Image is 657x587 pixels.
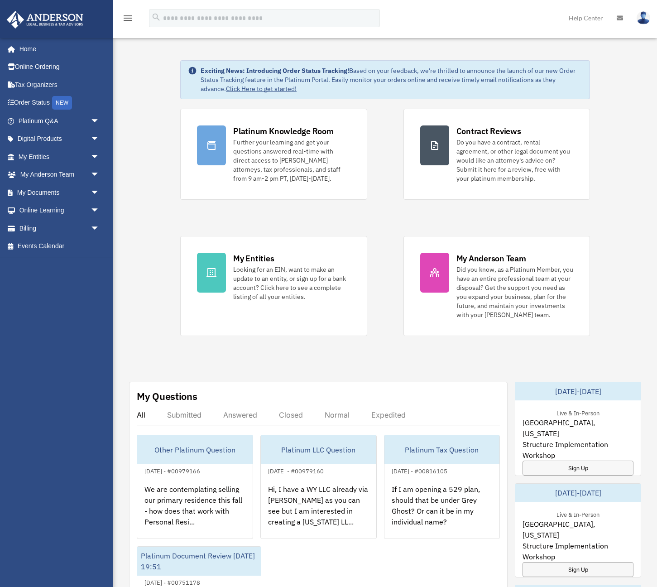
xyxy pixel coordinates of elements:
[6,148,113,166] a: My Entitiesarrow_drop_down
[384,435,500,464] div: Platinum Tax Question
[523,461,633,476] a: Sign Up
[151,12,161,22] i: search
[91,130,109,149] span: arrow_drop_down
[223,410,257,419] div: Answered
[371,410,406,419] div: Expedited
[515,382,641,400] div: [DATE]-[DATE]
[260,435,377,539] a: Platinum LLC Question[DATE] - #00979160Hi, I have a WY LLC already via [PERSON_NAME] as you can s...
[523,540,633,562] span: Structure Implementation Workshop
[137,435,253,539] a: Other Platinum Question[DATE] - #00979166We are contemplating selling our primary residence this ...
[549,408,607,417] div: Live & In-Person
[515,484,641,502] div: [DATE]-[DATE]
[6,76,113,94] a: Tax Organizers
[549,509,607,519] div: Live & In-Person
[6,166,113,184] a: My Anderson Teamarrow_drop_down
[523,519,633,540] span: [GEOGRAPHIC_DATA], [US_STATE]
[456,138,573,183] div: Do you have a contract, rental agreement, or other legal document you would like an attorney's ad...
[6,94,113,112] a: Order StatusNEW
[137,577,207,587] div: [DATE] - #00751178
[261,476,376,547] div: Hi, I have a WY LLC already via [PERSON_NAME] as you can see but I am interested in creating a [U...
[456,265,573,319] div: Did you know, as a Platinum Member, you have an entire professional team at your disposal? Get th...
[52,96,72,110] div: NEW
[91,148,109,166] span: arrow_drop_down
[201,67,349,75] strong: Exciting News: Introducing Order Status Tracking!
[261,435,376,464] div: Platinum LLC Question
[91,166,109,184] span: arrow_drop_down
[6,183,113,202] a: My Documentsarrow_drop_down
[523,562,633,577] a: Sign Up
[167,410,201,419] div: Submitted
[180,236,367,336] a: My Entities Looking for an EIN, want to make an update to an entity, or sign up for a bank accoun...
[91,202,109,220] span: arrow_drop_down
[91,183,109,202] span: arrow_drop_down
[261,466,331,475] div: [DATE] - #00979160
[384,435,500,539] a: Platinum Tax Question[DATE] - #00816105If I am opening a 529 plan, should that be under Grey Ghos...
[226,85,297,93] a: Click Here to get started!
[137,547,261,576] div: Platinum Document Review [DATE] 19:51
[233,253,274,264] div: My Entities
[279,410,303,419] div: Closed
[6,40,109,58] a: Home
[180,109,367,200] a: Platinum Knowledge Room Further your learning and get your questions answered real-time with dire...
[137,435,253,464] div: Other Platinum Question
[137,390,197,403] div: My Questions
[637,11,650,24] img: User Pic
[137,410,145,419] div: All
[137,466,207,475] div: [DATE] - #00979166
[403,236,590,336] a: My Anderson Team Did you know, as a Platinum Member, you have an entire professional team at your...
[384,466,455,475] div: [DATE] - #00816105
[91,112,109,130] span: arrow_drop_down
[122,13,133,24] i: menu
[137,476,253,547] div: We are contemplating selling our primary residence this fall - how does that work with Personal R...
[325,410,350,419] div: Normal
[91,219,109,238] span: arrow_drop_down
[6,130,113,148] a: Digital Productsarrow_drop_down
[6,112,113,130] a: Platinum Q&Aarrow_drop_down
[122,16,133,24] a: menu
[233,125,334,137] div: Platinum Knowledge Room
[523,417,633,439] span: [GEOGRAPHIC_DATA], [US_STATE]
[6,202,113,220] a: Online Learningarrow_drop_down
[523,439,633,461] span: Structure Implementation Workshop
[384,476,500,547] div: If I am opening a 529 plan, should that be under Grey Ghost? Or can it be in my individual name?
[6,58,113,76] a: Online Ordering
[456,125,521,137] div: Contract Reviews
[233,138,350,183] div: Further your learning and get your questions answered real-time with direct access to [PERSON_NAM...
[233,265,350,301] div: Looking for an EIN, want to make an update to an entity, or sign up for a bank account? Click her...
[6,219,113,237] a: Billingarrow_drop_down
[4,11,86,29] img: Anderson Advisors Platinum Portal
[201,66,582,93] div: Based on your feedback, we're thrilled to announce the launch of our new Order Status Tracking fe...
[6,237,113,255] a: Events Calendar
[403,109,590,200] a: Contract Reviews Do you have a contract, rental agreement, or other legal document you would like...
[456,253,526,264] div: My Anderson Team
